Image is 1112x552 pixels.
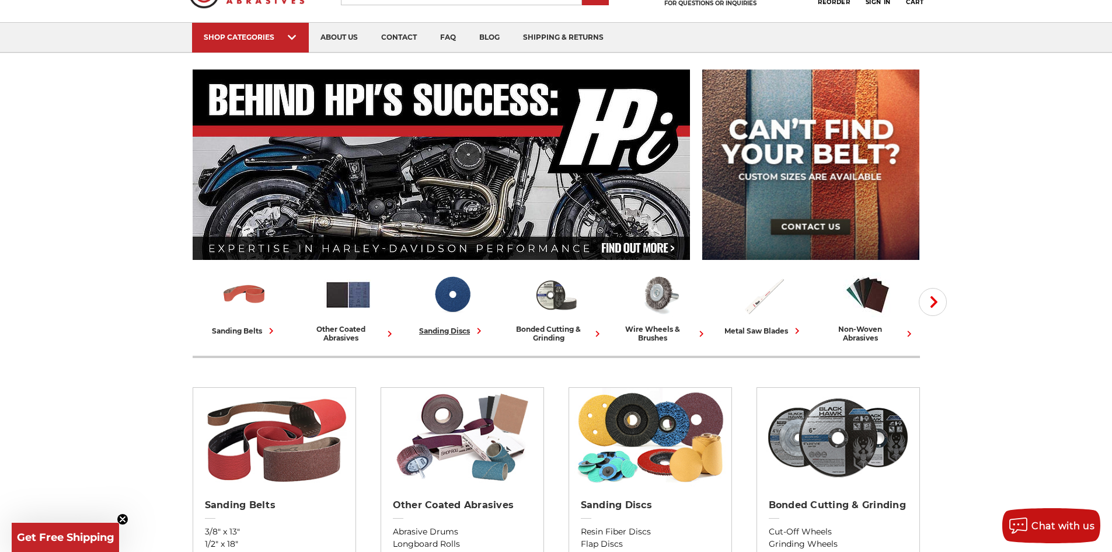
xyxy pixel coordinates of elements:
a: shipping & returns [511,23,615,53]
div: sanding belts [212,325,277,337]
a: Flap Discs [581,538,720,550]
a: 1/2" x 18" [205,538,344,550]
a: faq [428,23,468,53]
a: contact [369,23,428,53]
a: sanding belts [197,270,292,337]
img: Sanding Belts [220,270,269,319]
a: about us [309,23,369,53]
img: Sanding Discs [574,388,726,487]
img: Sanding Discs [428,270,476,319]
div: bonded cutting & grinding [509,325,604,342]
a: bonded cutting & grinding [509,270,604,342]
button: Chat with us [1002,508,1100,543]
h2: Other Coated Abrasives [393,499,532,511]
img: Metal Saw Blades [740,270,788,319]
img: Bonded Cutting & Grinding [532,270,580,319]
a: Longboard Rolls [393,538,532,550]
a: Grinding Wheels [769,538,908,550]
img: Sanding Belts [198,388,350,487]
button: Next [919,288,947,316]
img: Non-woven Abrasives [843,270,892,319]
a: blog [468,23,511,53]
h2: Bonded Cutting & Grinding [769,499,908,511]
span: Get Free Shipping [17,531,114,544]
h2: Sanding Belts [205,499,344,511]
a: non-woven abrasives [821,270,915,342]
div: other coated abrasives [301,325,396,342]
img: Wire Wheels & Brushes [636,270,684,319]
div: non-woven abrasives [821,325,915,342]
img: Other Coated Abrasives [386,388,538,487]
div: metal saw blades [724,325,803,337]
a: Abrasive Drums [393,526,532,538]
a: sanding discs [405,270,500,337]
a: other coated abrasives [301,270,396,342]
div: SHOP CATEGORIES [204,33,297,41]
div: Get Free ShippingClose teaser [12,523,119,552]
span: Chat with us [1031,520,1094,532]
img: promo banner for custom belts. [702,70,919,260]
a: metal saw blades [717,270,811,337]
div: wire wheels & brushes [613,325,707,342]
img: Bonded Cutting & Grinding [762,388,914,487]
a: Cut-Off Wheels [769,526,908,538]
div: sanding discs [419,325,485,337]
a: wire wheels & brushes [613,270,707,342]
button: Close teaser [117,513,128,525]
a: 3/8" x 13" [205,526,344,538]
img: Other Coated Abrasives [324,270,372,319]
img: Banner for an interview featuring Horsepower Inc who makes Harley performance upgrades featured o... [193,70,691,260]
a: Resin Fiber Discs [581,526,720,538]
h2: Sanding Discs [581,499,720,511]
